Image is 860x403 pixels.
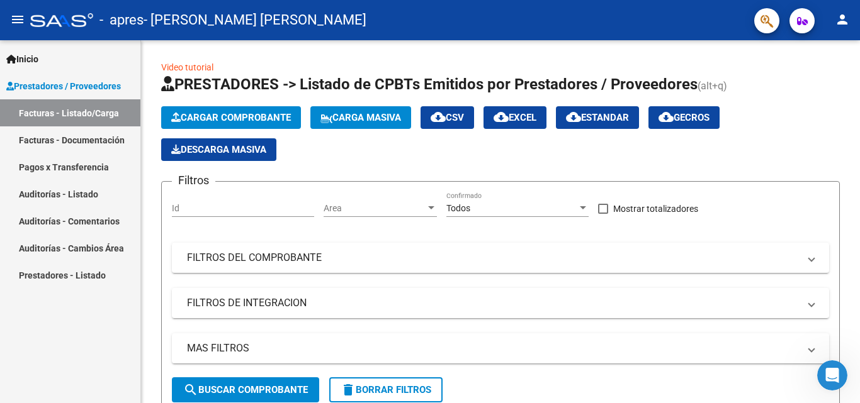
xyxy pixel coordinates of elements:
span: (alt+q) [698,80,727,92]
mat-panel-title: FILTROS DEL COMPROBANTE [187,251,799,265]
button: CSV [421,106,474,129]
iframe: Intercom live chat [817,360,847,390]
mat-icon: cloud_download [659,109,674,124]
mat-panel-title: MAS FILTROS [187,341,799,355]
mat-icon: delete [341,382,356,397]
span: Carga Masiva [320,112,401,123]
mat-expansion-panel-header: FILTROS DEL COMPROBANTE [172,243,829,273]
mat-icon: cloud_download [431,109,446,124]
button: Buscar Comprobante [172,377,319,402]
button: EXCEL [484,106,546,129]
span: CSV [431,112,464,123]
mat-panel-title: FILTROS DE INTEGRACION [187,296,799,310]
button: Carga Masiva [310,106,411,129]
mat-icon: person [835,12,850,27]
span: Todos [446,203,470,213]
span: Buscar Comprobante [183,384,308,395]
app-download-masive: Descarga masiva de comprobantes (adjuntos) [161,138,276,161]
mat-icon: search [183,382,198,397]
mat-icon: cloud_download [566,109,581,124]
mat-icon: menu [10,12,25,27]
span: Prestadores / Proveedores [6,79,121,93]
button: Descarga Masiva [161,138,276,161]
span: - [PERSON_NAME] [PERSON_NAME] [144,6,366,34]
span: PRESTADORES -> Listado de CPBTs Emitidos por Prestadores / Proveedores [161,75,698,93]
button: Cargar Comprobante [161,106,301,129]
h3: Filtros [172,172,215,189]
mat-icon: cloud_download [494,109,509,124]
span: Descarga Masiva [171,144,266,155]
span: Mostrar totalizadores [613,201,698,216]
button: Borrar Filtros [329,377,443,402]
span: Borrar Filtros [341,384,431,395]
mat-expansion-panel-header: FILTROS DE INTEGRACION [172,288,829,318]
span: EXCEL [494,112,536,123]
span: Area [324,203,426,214]
button: Gecros [648,106,720,129]
a: Video tutorial [161,62,213,72]
span: - apres [99,6,144,34]
mat-expansion-panel-header: MAS FILTROS [172,333,829,363]
span: Cargar Comprobante [171,112,291,123]
button: Estandar [556,106,639,129]
span: Estandar [566,112,629,123]
span: Gecros [659,112,710,123]
span: Inicio [6,52,38,66]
